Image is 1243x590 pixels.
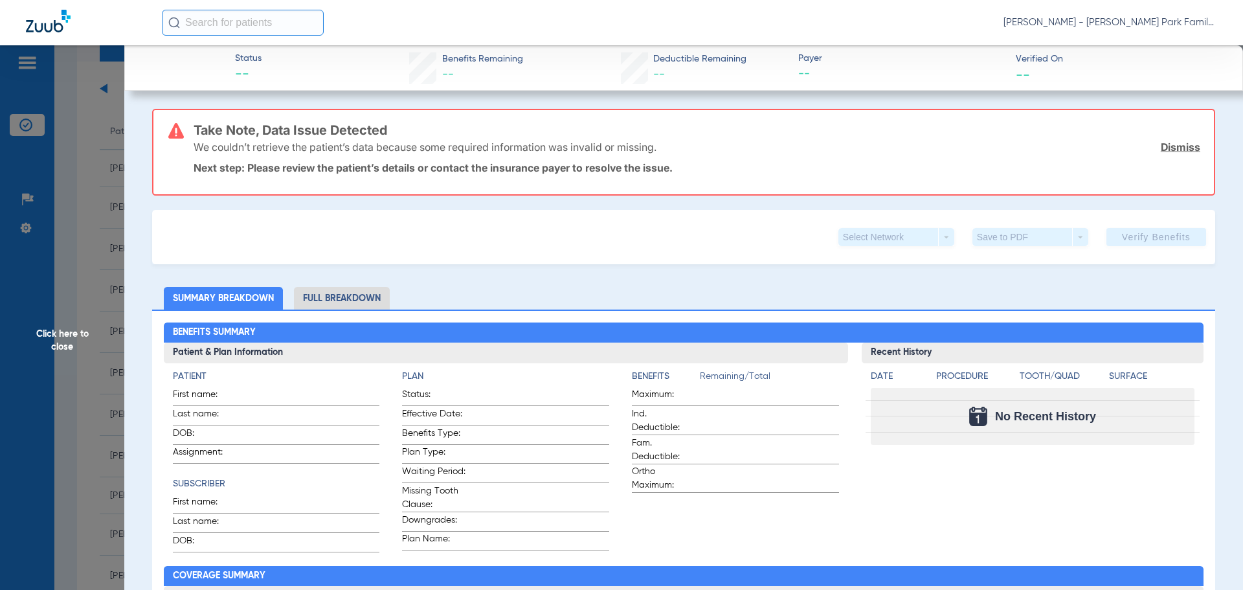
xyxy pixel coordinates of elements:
[173,515,236,532] span: Last name:
[194,124,1200,137] h3: Take Note, Data Issue Detected
[995,410,1096,423] span: No Recent History
[194,141,656,153] p: We couldn’t retrieve the patient’s data because some required information was invalid or missing.
[402,388,465,405] span: Status:
[402,370,609,383] h4: Plan
[871,370,925,388] app-breakdown-title: Date
[632,407,695,435] span: Ind. Deductible:
[402,465,465,482] span: Waiting Period:
[862,343,1204,363] h3: Recent History
[798,52,1005,65] span: Payer
[164,566,1204,587] h2: Coverage Summary
[235,66,262,84] span: --
[173,477,380,491] h4: Subscriber
[1109,370,1194,388] app-breakdown-title: Surface
[632,388,695,405] span: Maximum:
[632,370,700,383] h4: Benefits
[653,52,746,66] span: Deductible Remaining
[402,446,465,463] span: Plan Type:
[402,407,465,425] span: Effective Date:
[700,370,839,388] span: Remaining/Total
[194,161,1200,174] p: Next step: Please review the patient’s details or contact the insurance payer to resolve the issue.
[1003,16,1217,29] span: [PERSON_NAME] - [PERSON_NAME] Park Family Dentistry
[235,52,262,65] span: Status
[1109,370,1194,383] h4: Surface
[173,446,236,463] span: Assignment:
[442,69,454,80] span: --
[26,10,71,32] img: Zuub Logo
[402,427,465,444] span: Benefits Type:
[1016,67,1030,81] span: --
[936,370,1015,383] h4: Procedure
[936,370,1015,388] app-breakdown-title: Procedure
[798,66,1005,82] span: --
[871,370,925,383] h4: Date
[1016,52,1222,66] span: Verified On
[402,484,465,512] span: Missing Tooth Clause:
[173,534,236,552] span: DOB:
[1020,370,1105,383] h4: Tooth/Quad
[173,407,236,425] span: Last name:
[632,370,700,388] app-breakdown-title: Benefits
[632,437,695,464] span: Fam. Deductible:
[632,465,695,492] span: Ortho Maximum:
[402,532,465,550] span: Plan Name:
[173,388,236,405] span: First name:
[294,287,390,310] li: Full Breakdown
[173,370,380,383] h4: Patient
[402,514,465,531] span: Downgrades:
[164,287,283,310] li: Summary Breakdown
[173,427,236,444] span: DOB:
[168,123,184,139] img: error-icon
[1020,370,1105,388] app-breakdown-title: Tooth/Quad
[653,69,665,80] span: --
[164,323,1204,343] h2: Benefits Summary
[162,10,324,36] input: Search for patients
[442,52,523,66] span: Benefits Remaining
[168,17,180,28] img: Search Icon
[1161,141,1200,153] a: Dismiss
[173,495,236,513] span: First name:
[969,407,987,426] img: Calendar
[164,343,848,363] h3: Patient & Plan Information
